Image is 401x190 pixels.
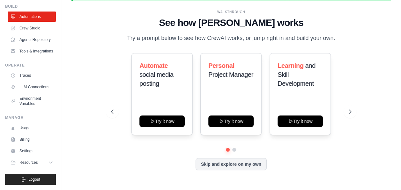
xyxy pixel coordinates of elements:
[369,159,401,190] div: Widget de chat
[8,157,56,168] button: Resources
[278,62,316,87] span: and Skill Development
[8,12,56,22] a: Automations
[139,115,185,127] button: Try it now
[139,71,173,87] span: social media posting
[8,82,56,92] a: LLM Connections
[28,177,40,182] span: Logout
[111,10,351,14] div: WALKTHROUGH
[208,115,254,127] button: Try it now
[139,62,168,69] span: Automate
[111,17,351,28] h1: See how [PERSON_NAME] works
[5,4,56,9] div: Build
[196,158,267,170] button: Skip and explore on my own
[8,146,56,156] a: Settings
[5,115,56,120] div: Manage
[278,62,303,69] span: Learning
[19,160,38,165] span: Resources
[8,134,56,145] a: Billing
[8,93,56,109] a: Environment Variables
[8,35,56,45] a: Agents Repository
[5,63,56,68] div: Operate
[208,62,234,69] span: Personal
[8,70,56,81] a: Traces
[8,23,56,33] a: Crew Studio
[124,34,338,43] p: Try a prompt below to see how CrewAI works, or jump right in and build your own.
[369,159,401,190] iframe: Chat Widget
[8,123,56,133] a: Usage
[5,174,56,185] button: Logout
[208,71,253,78] span: Project Manager
[278,115,323,127] button: Try it now
[8,46,56,56] a: Tools & Integrations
